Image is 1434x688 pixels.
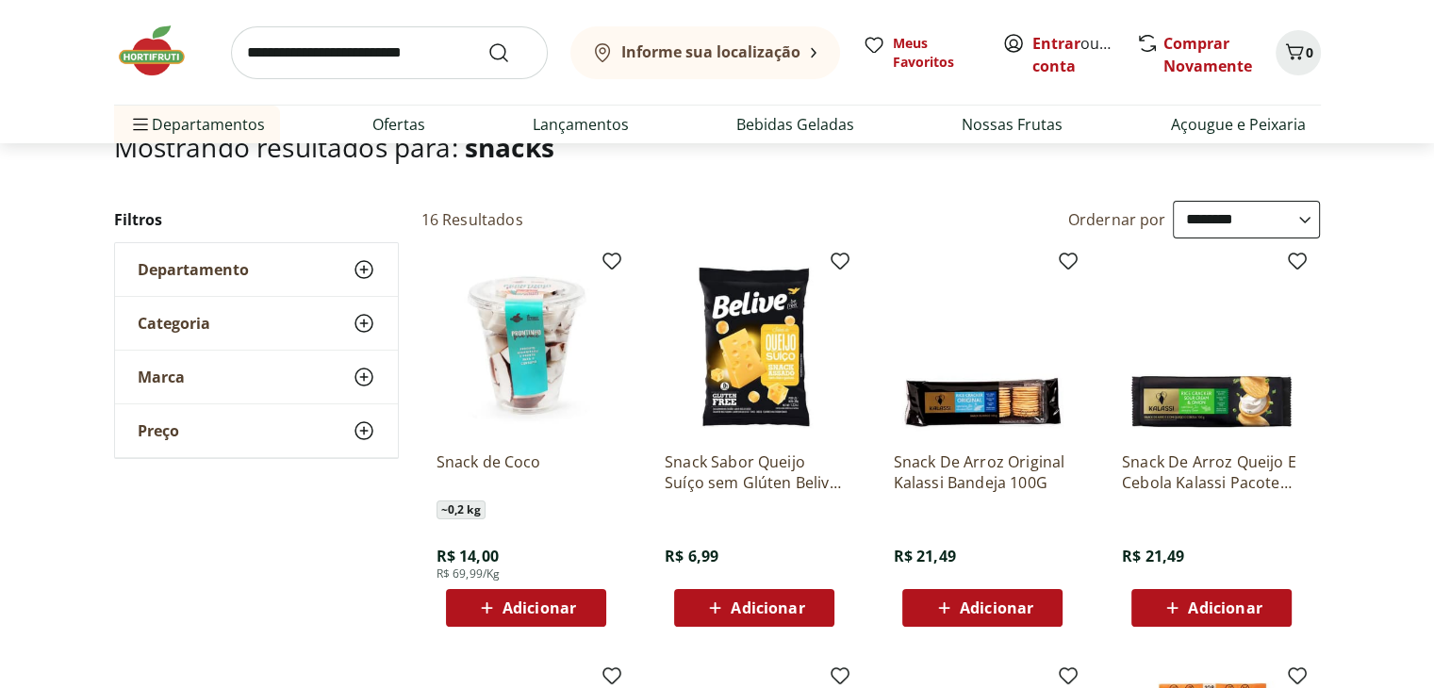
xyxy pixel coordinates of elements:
[1276,30,1321,75] button: Carrinho
[503,600,576,615] span: Adicionar
[129,102,152,147] button: Menu
[437,451,616,493] a: Snack de Coco
[138,260,249,279] span: Departamento
[665,257,844,436] img: Snack Sabor Queijo Suíço sem Glúten Belive 35g
[1306,43,1313,61] span: 0
[446,589,606,627] button: Adicionar
[437,566,501,582] span: R$ 69,99/Kg
[138,421,179,440] span: Preço
[437,257,616,436] img: Snack de Coco
[487,41,533,64] button: Submit Search
[1131,589,1292,627] button: Adicionar
[736,113,854,136] a: Bebidas Geladas
[231,26,548,79] input: search
[129,102,265,147] span: Departamentos
[621,41,800,62] b: Informe sua localização
[1188,600,1261,615] span: Adicionar
[1032,33,1136,76] a: Criar conta
[372,113,425,136] a: Ofertas
[114,201,399,238] h2: Filtros
[138,368,185,386] span: Marca
[1170,113,1305,136] a: Açougue e Peixaria
[465,129,554,165] span: snacks
[665,546,718,566] span: R$ 6,99
[437,500,486,519] span: ~ 0,2 kg
[893,546,955,566] span: R$ 21,49
[962,113,1063,136] a: Nossas Frutas
[1122,451,1301,493] a: Snack De Arroz Queijo E Cebola Kalassi Pacote 100G
[863,34,980,72] a: Meus Favoritos
[665,451,844,493] a: Snack Sabor Queijo Suíço sem Glúten Belive 35g
[570,26,840,79] button: Informe sua localização
[1032,33,1080,54] a: Entrar
[115,351,398,403] button: Marca
[1122,257,1301,436] img: Snack De Arroz Queijo E Cebola Kalassi Pacote 100G
[115,297,398,350] button: Categoria
[115,243,398,296] button: Departamento
[893,34,980,72] span: Meus Favoritos
[115,404,398,457] button: Preço
[114,132,1321,162] h1: Mostrando resultados para:
[902,589,1063,627] button: Adicionar
[533,113,629,136] a: Lançamentos
[1122,546,1184,566] span: R$ 21,49
[893,451,1072,493] a: Snack De Arroz Original Kalassi Bandeja 100G
[138,314,210,333] span: Categoria
[893,257,1072,436] img: Snack De Arroz Original Kalassi Bandeja 100G
[960,600,1033,615] span: Adicionar
[437,546,499,566] span: R$ 14,00
[674,589,834,627] button: Adicionar
[1163,33,1252,76] a: Comprar Novamente
[114,23,208,79] img: Hortifruti
[421,209,523,230] h2: 16 Resultados
[731,600,804,615] span: Adicionar
[1068,209,1166,230] label: Ordernar por
[1032,32,1116,77] span: ou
